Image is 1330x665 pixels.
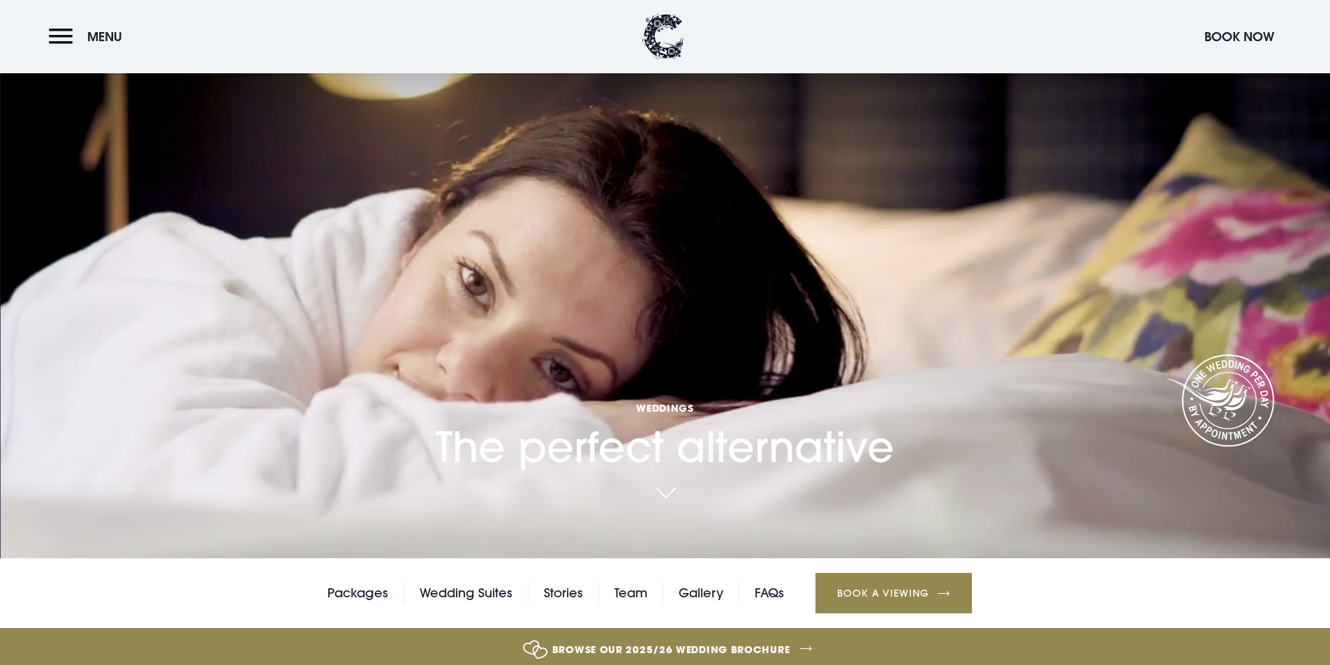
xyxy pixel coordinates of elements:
a: Packages [327,583,388,604]
a: Gallery [679,583,723,604]
a: Wedding Suites [420,583,512,604]
a: Team [614,583,647,604]
span: Weddings [436,401,894,414]
button: Book Now [1197,22,1281,52]
span: Menu [87,29,122,45]
button: Menu [49,22,129,52]
img: Clandeboye Lodge [642,14,684,59]
a: FAQs [755,583,784,604]
a: Stories [544,583,583,604]
h1: The perfect alternative [436,319,894,472]
a: Book a Viewing [815,573,972,613]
